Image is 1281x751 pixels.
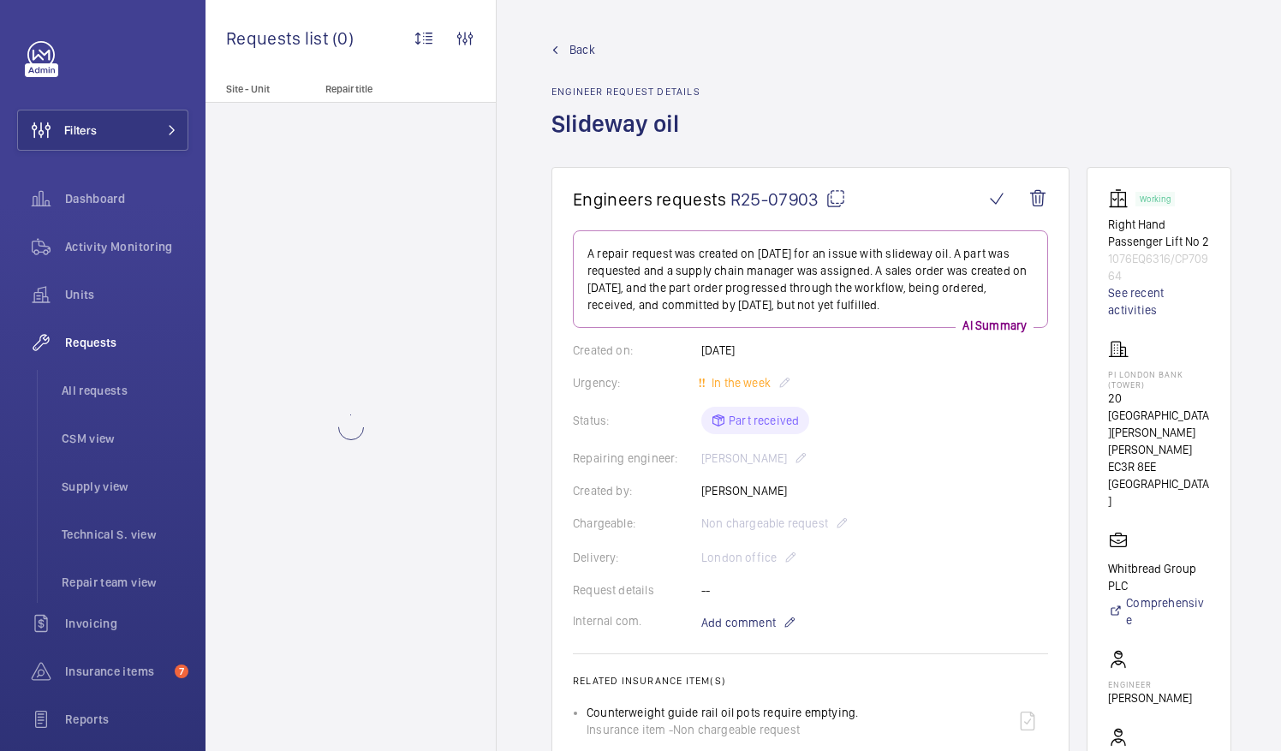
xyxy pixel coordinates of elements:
[65,190,188,207] span: Dashboard
[1108,369,1210,390] p: PI London Bank (Tower)
[62,478,188,495] span: Supply view
[551,108,700,167] h1: Slideway oil
[65,711,188,728] span: Reports
[551,86,700,98] h2: Engineer request details
[1108,216,1210,250] p: Right Hand Passenger Lift No 2
[206,83,319,95] p: Site - Unit
[65,238,188,255] span: Activity Monitoring
[175,665,188,678] span: 7
[64,122,97,139] span: Filters
[1108,679,1192,689] p: Engineer
[673,721,800,738] span: Non chargeable request
[730,188,846,210] span: R25-07903
[1108,458,1210,510] p: EC3R 8EE [GEOGRAPHIC_DATA]
[587,245,1034,313] p: A repair request was created on [DATE] for an issue with slideway oil. A part was requested and a...
[1108,689,1192,706] p: [PERSON_NAME]
[956,317,1034,334] p: AI Summary
[573,675,1048,687] h2: Related insurance item(s)
[62,526,188,543] span: Technical S. view
[65,615,188,632] span: Invoicing
[1108,594,1210,629] a: Comprehensive
[65,334,188,351] span: Requests
[1108,560,1210,594] p: Whitbread Group PLC
[1108,284,1210,319] a: See recent activities
[62,382,188,399] span: All requests
[1108,188,1135,209] img: elevator.svg
[62,430,188,447] span: CSM view
[1108,390,1210,458] p: 20 [GEOGRAPHIC_DATA][PERSON_NAME][PERSON_NAME]
[587,721,673,738] span: Insurance item -
[17,110,188,151] button: Filters
[62,574,188,591] span: Repair team view
[65,663,168,680] span: Insurance items
[1108,250,1210,284] p: 1076EQ6316/CP70964
[1140,196,1171,202] p: Working
[65,286,188,303] span: Units
[573,188,727,210] span: Engineers requests
[701,614,776,631] span: Add comment
[226,27,332,49] span: Requests list
[325,83,438,95] p: Repair title
[569,41,595,58] span: Back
